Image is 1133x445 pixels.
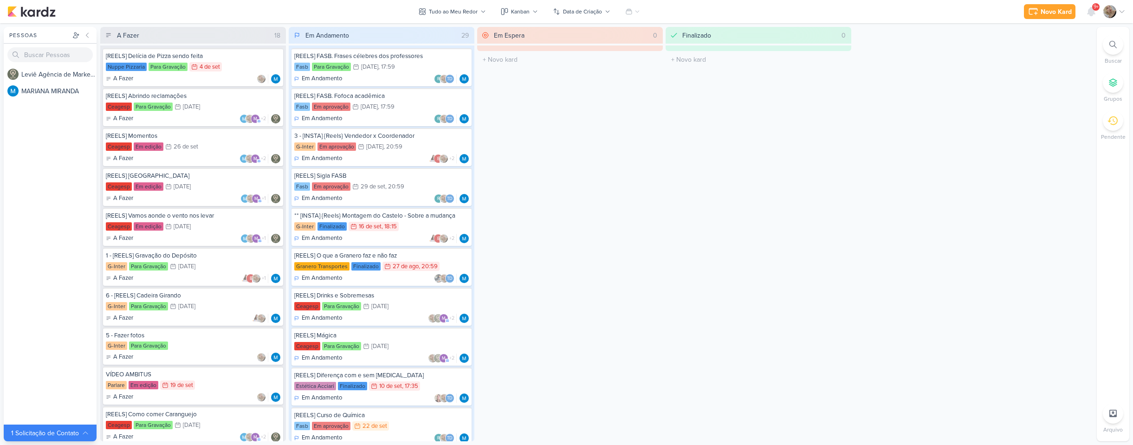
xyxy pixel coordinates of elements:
[260,115,266,123] span: +2
[1094,3,1099,11] span: 9+
[448,235,454,242] span: +2
[106,353,133,362] div: A Fazer
[447,277,453,281] p: Td
[359,224,382,230] div: 16 de set
[434,114,443,123] div: roberta.pecora@fasb.com.br
[447,117,453,122] p: Td
[257,74,268,84] div: Colaboradores: Sarah Violante
[106,342,127,350] div: G-Inter
[460,194,469,203] div: Responsável: MARIANA MIRANDA
[106,92,280,100] div: [REELS] Abrindo reclamações
[129,302,168,310] div: Para Gravação
[312,103,350,111] div: Em aprovação
[302,74,342,84] p: Em Andamento
[134,103,173,111] div: Para Gravação
[305,31,349,40] div: Em Andamento
[294,103,310,111] div: Fasb
[271,114,280,123] div: Responsável: Leviê Agência de Marketing Digital
[245,114,254,123] img: Sarah Violante
[251,114,260,123] div: mlegnaioli@gmail.com
[294,172,469,180] div: [REELS] Sigla FASB
[440,114,449,123] img: Sarah Violante
[434,194,443,203] div: roberta.pecora@fasb.com.br
[1024,4,1075,19] button: Novo Kard
[245,432,254,442] img: Sarah Violante
[437,237,440,241] p: e
[106,114,133,123] div: A Fazer
[294,194,342,203] div: Em Andamento
[294,354,342,363] div: Em Andamento
[363,423,387,429] div: 22 de set
[445,114,454,123] div: Thais de carvalho
[261,195,266,202] span: +1
[460,74,469,84] img: MARIANA MIRANDA
[294,132,469,140] div: 3 - [INSTA] {Reels} Vendedor x Coordenador
[271,154,280,163] div: Responsável: Leviê Agência de Marketing Digital
[1101,133,1126,141] p: Pendente
[178,303,195,310] div: [DATE]
[271,393,280,402] img: MARIANA MIRANDA
[294,154,342,163] div: Em Andamento
[460,354,469,363] div: Responsável: MARIANA MIRANDA
[261,235,266,242] span: +1
[252,234,261,243] div: mlegnaioli@gmail.com
[106,291,280,300] div: 6 - [REELS] Cadeira Girando
[667,53,849,66] input: + Novo kard
[149,63,188,71] div: Para Gravação
[251,432,260,442] div: mlegnaioli@gmail.com
[113,274,133,283] p: A Fazer
[439,354,448,363] div: mlegnaioli@gmail.com
[439,154,448,163] img: Sarah Violante
[257,353,266,362] img: Sarah Violante
[312,422,350,430] div: Em aprovação
[294,331,469,340] div: [REELS] Mágica
[294,92,469,100] div: [REELS] FASB. Fofoca acadêmica
[434,354,443,363] img: Leviê Agência de Marketing Digital
[134,222,163,231] div: Em edição
[271,353,280,362] img: MARIANA MIRANDA
[271,314,280,323] div: Responsável: MARIANA MIRANDA
[113,432,133,442] p: A Fazer
[183,104,200,110] div: [DATE]
[440,393,449,403] img: Sarah Violante
[240,194,250,203] img: MARIANA MIRANDA
[261,275,266,282] span: +1
[271,74,280,84] div: Responsável: MARIANA MIRANDA
[245,154,254,163] img: Sarah Violante
[106,222,132,231] div: Ceagesp
[106,132,280,140] div: [REELS] Momentos
[106,172,280,180] div: [REELS] Prato
[294,212,469,220] div: ** [INSTA] {Reels} Montagem do Castelo - Sobre a mudança
[257,393,268,402] div: Colaboradores: Sarah Violante
[428,354,457,363] div: Colaboradores: Sarah Violante, Leviê Agência de Marketing Digital, mlegnaioli@gmail.com, Yasmin Y...
[445,274,454,283] div: Thais de carvalho
[254,237,258,241] p: m
[200,64,220,70] div: 4 de set
[271,234,280,243] div: Responsável: Leviê Agência de Marketing Digital
[460,274,469,283] img: MARIANA MIRANDA
[178,264,195,270] div: [DATE]
[312,182,350,191] div: Em aprovação
[271,393,280,402] div: Responsável: MARIANA MIRANDA
[21,86,97,96] div: M A R I A N A M I R A N D A
[378,64,395,70] div: , 17:59
[21,70,97,79] div: L e v i ê A g ê n c i a d e M a r k e t i n g D i g i t a l
[254,197,258,201] p: m
[302,154,342,163] p: Em Andamento
[302,433,342,443] p: Em Andamento
[437,157,440,161] p: e
[174,184,191,190] div: [DATE]
[294,302,320,310] div: Ceagesp
[442,356,446,361] p: m
[428,314,457,323] div: Colaboradores: Sarah Violante, Leviê Agência de Marketing Digital, mlegnaioli@gmail.com, Yasmin Y...
[440,74,449,84] img: Sarah Violante
[317,142,356,151] div: Em aprovação
[294,114,342,123] div: Em Andamento
[383,144,402,150] div: , 20:59
[253,117,257,122] p: m
[113,74,133,84] p: A Fazer
[106,252,280,260] div: 1 - [REELS] Gravação do Depósito
[434,74,457,84] div: Colaboradores: roberta.pecora@fasb.com.br, Sarah Violante, Thais de carvalho
[460,114,469,123] div: Responsável: MARIANA MIRANDA
[106,421,132,429] div: Ceagesp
